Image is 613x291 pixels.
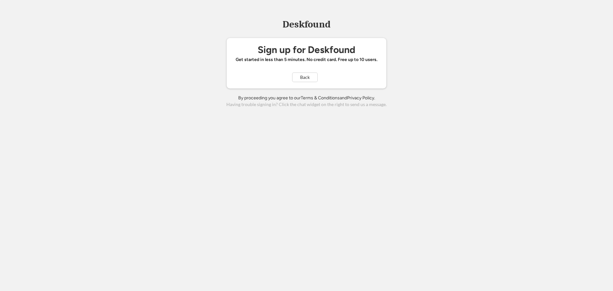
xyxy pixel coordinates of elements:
div: Get started in less than 5 minutes. No credit card. Free up to 10 users. [236,57,377,63]
div: By proceeding you agree to our and [238,95,375,101]
div: Sign up for Deskfound [258,44,355,55]
button: Back [292,73,318,82]
div: Deskfound [279,19,334,29]
a: Terms & Conditions [301,95,340,101]
a: Privacy Policy. [347,95,375,101]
